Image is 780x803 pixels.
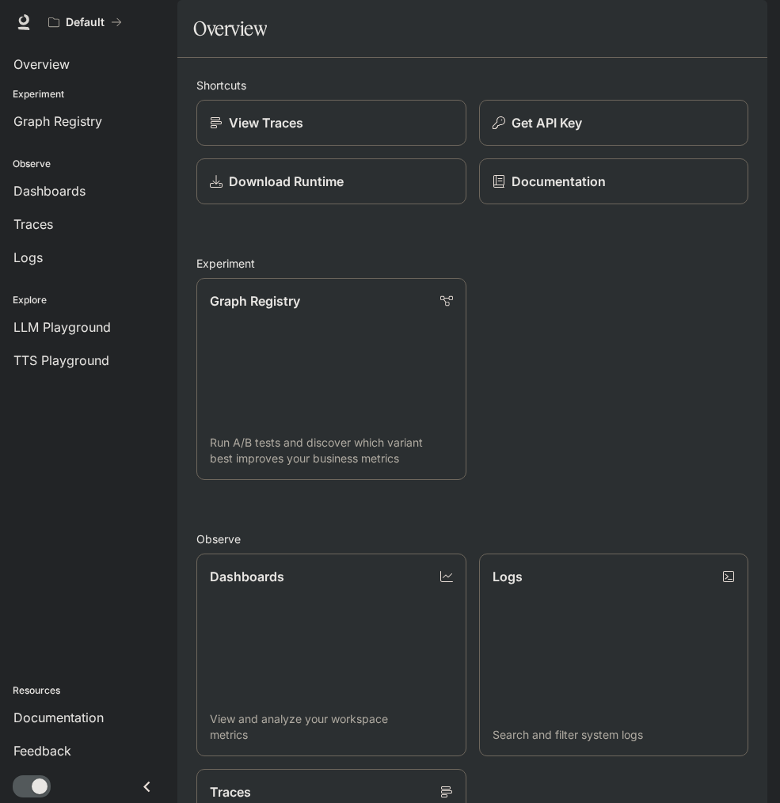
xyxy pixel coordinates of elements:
p: Run A/B tests and discover which variant best improves your business metrics [210,435,453,466]
a: LogsSearch and filter system logs [479,554,749,755]
h2: Shortcuts [196,77,748,93]
p: Dashboards [210,567,284,586]
h1: Overview [193,13,267,44]
p: Download Runtime [229,172,344,191]
p: Documentation [512,172,606,191]
p: Get API Key [512,113,582,132]
p: Traces [210,782,251,801]
p: View Traces [229,113,303,132]
p: Default [66,16,105,29]
button: All workspaces [41,6,129,38]
p: Logs [493,567,523,586]
h2: Experiment [196,255,748,272]
p: Graph Registry [210,291,300,310]
button: Get API Key [479,100,749,146]
a: Download Runtime [196,158,466,204]
a: DashboardsView and analyze your workspace metrics [196,554,466,755]
a: View Traces [196,100,466,146]
a: Documentation [479,158,749,204]
a: Graph RegistryRun A/B tests and discover which variant best improves your business metrics [196,278,466,480]
p: View and analyze your workspace metrics [210,711,453,743]
h2: Observe [196,531,748,547]
p: Search and filter system logs [493,727,736,743]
